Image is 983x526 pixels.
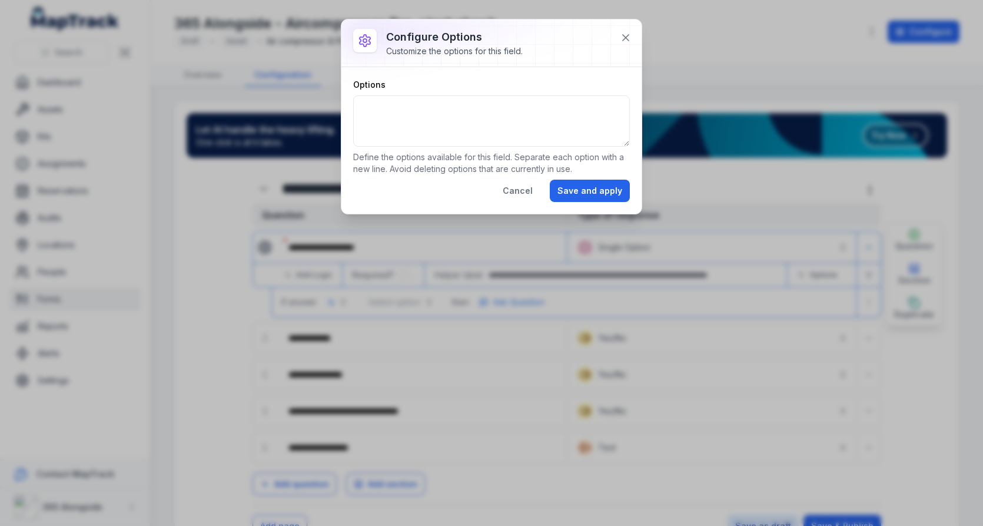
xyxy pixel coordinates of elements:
h3: Configure options [386,29,523,45]
button: Save and apply [550,180,630,202]
label: Options [353,79,386,91]
button: Cancel [495,180,540,202]
p: Define the options available for this field. Separate each option with a new line. Avoid deleting... [353,151,630,175]
div: Customize the options for this field. [386,45,523,57]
